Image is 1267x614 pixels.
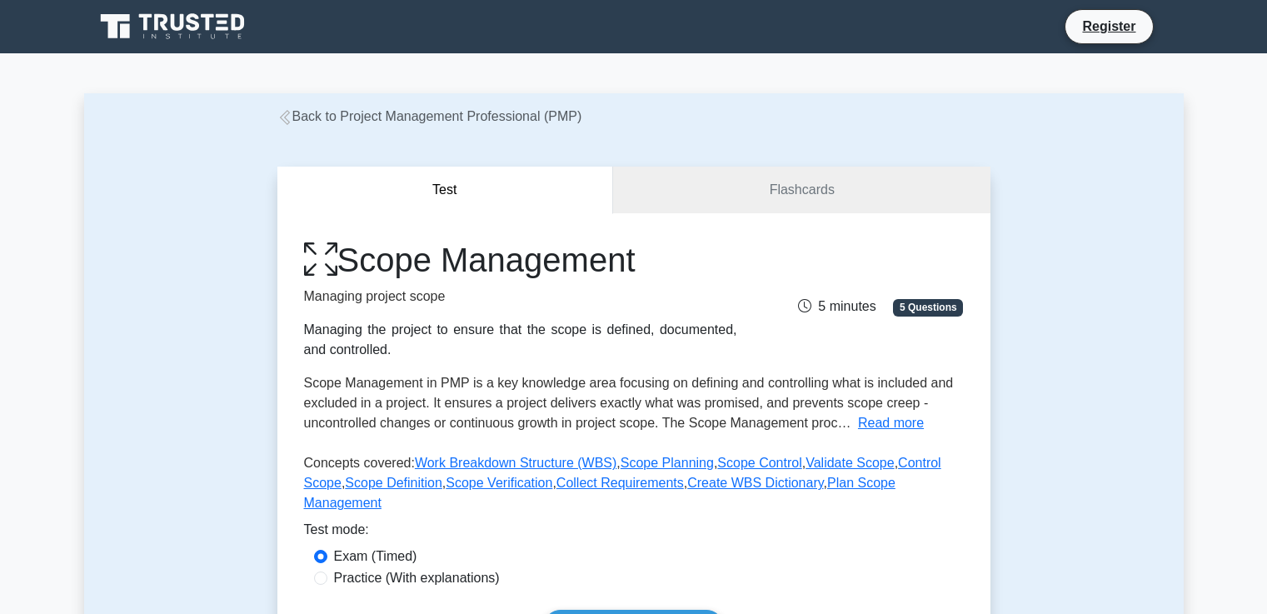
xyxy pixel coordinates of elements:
[304,453,964,520] p: Concepts covered: , , , , , , , , ,
[334,568,500,588] label: Practice (With explanations)
[446,476,552,490] a: Scope Verification
[304,520,964,547] div: Test mode:
[304,320,737,360] div: Managing the project to ensure that the scope is defined, documented, and controlled.
[621,456,714,470] a: Scope Planning
[556,476,684,490] a: Collect Requirements
[798,299,875,313] span: 5 minutes
[304,287,737,307] p: Managing project scope
[893,299,963,316] span: 5 Questions
[304,376,954,430] span: Scope Management in PMP is a key knowledge area focusing on defining and controlling what is incl...
[304,240,737,280] h1: Scope Management
[334,547,417,567] label: Exam (Timed)
[806,456,894,470] a: Validate Scope
[345,476,442,490] a: Scope Definition
[858,413,924,433] button: Read more
[415,456,616,470] a: Work Breakdown Structure (WBS)
[613,167,990,214] a: Flashcards
[717,456,801,470] a: Scope Control
[687,476,823,490] a: Create WBS Dictionary
[1072,16,1145,37] a: Register
[277,109,582,123] a: Back to Project Management Professional (PMP)
[277,167,614,214] button: Test
[304,476,895,510] a: Plan Scope Management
